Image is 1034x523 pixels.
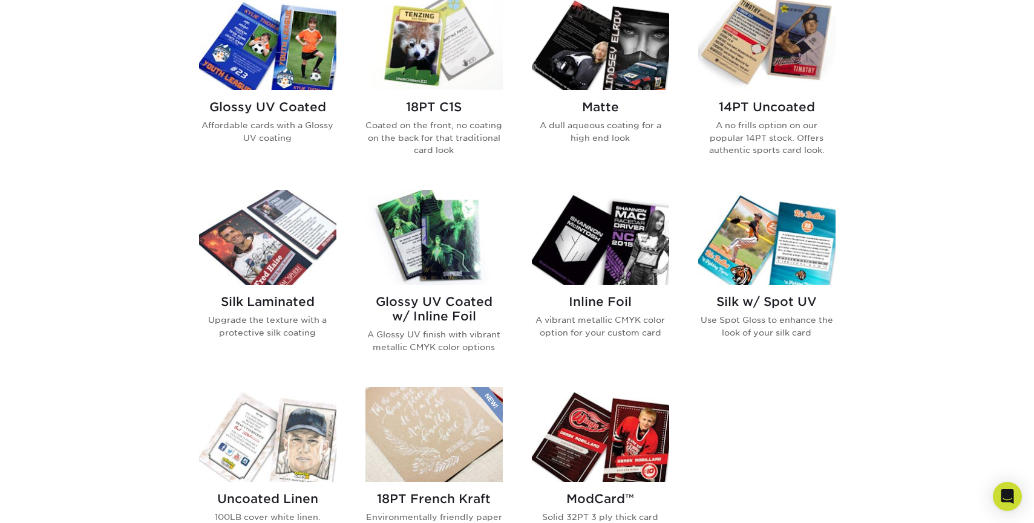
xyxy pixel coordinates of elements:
[365,294,503,323] h2: Glossy UV Coated w/ Inline Foil
[532,119,669,144] p: A dull aqueous coating for a high end look
[532,314,669,339] p: A vibrant metallic CMYK color option for your custom card
[698,190,836,285] img: Silk w/ Spot UV Trading Cards
[532,492,669,506] h2: ModCard™
[199,387,336,482] img: Uncoated Linen Trading Cards
[199,190,336,372] a: Silk Laminated Trading Cards Silk Laminated Upgrade the texture with a protective silk coating
[698,190,836,372] a: Silk w/ Spot UV Trading Cards Silk w/ Spot UV Use Spot Gloss to enhance the look of your silk card
[365,100,503,114] h2: 18PT C1S
[532,190,669,372] a: Inline Foil Trading Cards Inline Foil A vibrant metallic CMYK color option for your custom card
[698,100,836,114] h2: 14PT Uncoated
[473,387,503,423] img: New Product
[365,190,503,372] a: Glossy UV Coated w/ Inline Foil Trading Cards Glossy UV Coated w/ Inline Foil A Glossy UV finish ...
[532,190,669,285] img: Inline Foil Trading Cards
[365,119,503,156] p: Coated on the front, no coating on the back for that traditional card look
[365,328,503,353] p: A Glossy UV finish with vibrant metallic CMYK color options
[199,294,336,309] h2: Silk Laminated
[698,294,836,309] h2: Silk w/ Spot UV
[199,314,336,339] p: Upgrade the texture with a protective silk coating
[199,119,336,144] p: Affordable cards with a Glossy UV coating
[532,294,669,309] h2: Inline Foil
[698,314,836,339] p: Use Spot Gloss to enhance the look of your silk card
[199,190,336,285] img: Silk Laminated Trading Cards
[532,100,669,114] h2: Matte
[993,482,1022,511] div: Open Intercom Messenger
[365,387,503,482] img: 18PT French Kraft Trading Cards
[199,100,336,114] h2: Glossy UV Coated
[365,492,503,506] h2: 18PT French Kraft
[698,119,836,156] p: A no frills option on our popular 14PT stock. Offers authentic sports card look.
[532,387,669,482] img: ModCard™ Trading Cards
[365,190,503,285] img: Glossy UV Coated w/ Inline Foil Trading Cards
[199,492,336,506] h2: Uncoated Linen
